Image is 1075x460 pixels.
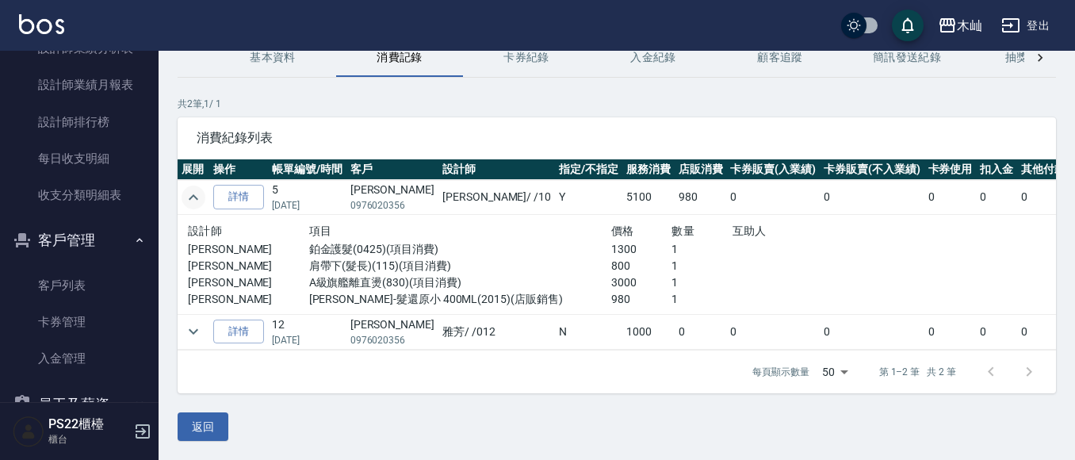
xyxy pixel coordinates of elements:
[6,304,152,340] a: 卡券管理
[622,314,675,349] td: 1000
[671,274,732,291] p: 1
[309,291,611,308] p: [PERSON_NAME]-髮還原小 400ML(2015)(店販銷售)
[726,180,820,215] td: 0
[976,314,1017,349] td: 0
[272,198,342,213] p: [DATE]
[438,180,555,215] td: [PERSON_NAME] / /10
[675,180,727,215] td: 980
[611,241,671,258] p: 1300
[622,159,675,180] th: 服務消費
[438,314,555,349] td: 雅芳 / /012
[671,291,732,308] p: 1
[6,220,152,261] button: 客戶管理
[726,159,820,180] th: 卡券販賣(入業績)
[6,177,152,213] a: 收支分類明細表
[182,186,205,209] button: expand row
[976,159,1017,180] th: 扣入金
[924,159,977,180] th: 卡券使用
[188,258,309,274] p: [PERSON_NAME]
[188,274,309,291] p: [PERSON_NAME]
[675,314,727,349] td: 0
[209,39,336,77] button: 基本資料
[726,314,820,349] td: 0
[671,241,732,258] p: 1
[188,224,222,237] span: 設計師
[6,340,152,377] a: 入金管理
[611,224,634,237] span: 價格
[438,159,555,180] th: 設計師
[611,291,671,308] p: 980
[611,258,671,274] p: 800
[879,365,956,379] p: 第 1–2 筆 共 2 筆
[188,241,309,258] p: [PERSON_NAME]
[555,159,622,180] th: 指定/不指定
[346,314,438,349] td: [PERSON_NAME]
[213,185,264,209] a: 詳情
[590,39,717,77] button: 入金紀錄
[995,11,1056,40] button: 登出
[611,274,671,291] p: 3000
[188,291,309,308] p: [PERSON_NAME]
[213,320,264,344] a: 詳情
[6,267,152,304] a: 客戶列表
[820,314,924,349] td: 0
[346,159,438,180] th: 客戶
[209,159,268,180] th: 操作
[6,140,152,177] a: 每日收支明細
[272,333,342,347] p: [DATE]
[463,39,590,77] button: 卡券紀錄
[820,159,924,180] th: 卡券販賣(不入業績)
[13,416,44,447] img: Person
[178,97,1056,111] p: 共 2 筆, 1 / 1
[336,39,463,77] button: 消費記錄
[555,180,622,215] td: Y
[6,67,152,103] a: 設計師業績月報表
[182,320,205,343] button: expand row
[268,314,346,349] td: 12
[752,365,809,379] p: 每頁顯示數量
[19,14,64,34] img: Logo
[178,412,228,442] button: 返回
[350,198,434,213] p: 0976020356
[309,224,332,237] span: 項目
[717,39,844,77] button: 顧客追蹤
[932,10,989,42] button: 木屾
[820,180,924,215] td: 0
[6,104,152,140] a: 設計師排行榜
[197,130,1037,146] span: 消費紀錄列表
[309,258,611,274] p: 肩帶下(髮長)(115)(項目消費)
[622,180,675,215] td: 5100
[733,224,767,237] span: 互助人
[892,10,924,41] button: save
[957,16,982,36] div: 木屾
[346,180,438,215] td: [PERSON_NAME]
[309,241,611,258] p: 鉑金護髮(0425)(項目消費)
[924,180,977,215] td: 0
[268,159,346,180] th: 帳單編號/時間
[178,159,209,180] th: 展開
[671,258,732,274] p: 1
[816,351,854,393] div: 50
[671,224,694,237] span: 數量
[555,314,622,349] td: N
[268,180,346,215] td: 5
[48,416,129,432] h5: PS22櫃檯
[924,314,977,349] td: 0
[309,274,611,291] p: A級旗艦離直燙(830)(項目消費)
[48,432,129,447] p: 櫃台
[675,159,727,180] th: 店販消費
[844,39,970,77] button: 簡訊發送紀錄
[350,333,434,347] p: 0976020356
[976,180,1017,215] td: 0
[6,384,152,425] button: 員工及薪資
